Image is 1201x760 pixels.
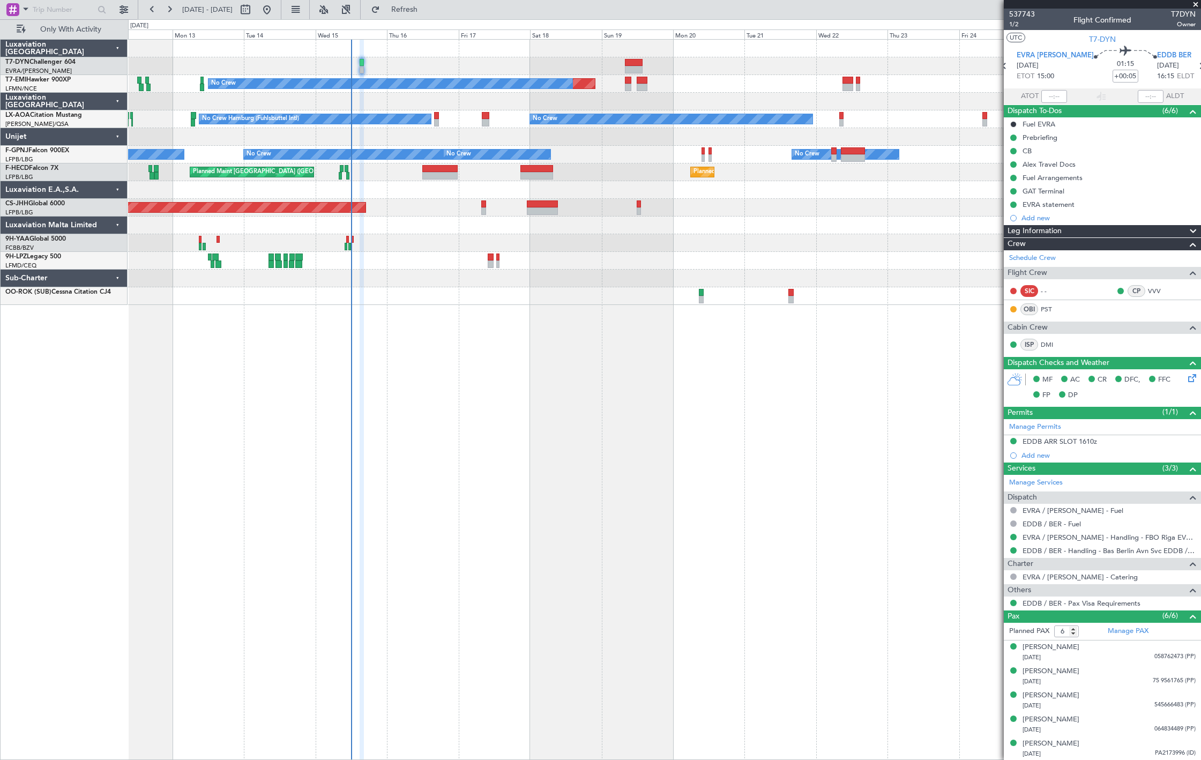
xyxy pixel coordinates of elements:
a: PST [1041,304,1065,314]
span: OO-ROK (SUB) [5,289,51,295]
a: F-HECDFalcon 7X [5,165,58,172]
span: [DATE] [1157,61,1179,71]
span: Dispatch To-Dos [1008,105,1062,117]
span: 01:15 [1117,59,1134,70]
span: Permits [1008,407,1033,419]
div: CP [1128,285,1145,297]
span: Charter [1008,558,1033,570]
div: GAT Terminal [1023,187,1064,196]
div: Add new [1021,451,1196,460]
span: 75 9561765 (PP) [1153,676,1196,686]
div: Prebriefing [1023,133,1057,142]
div: EVRA statement [1023,200,1075,209]
div: - - [1041,286,1065,296]
span: CS-JHH [5,200,28,207]
div: [PERSON_NAME] [1023,739,1079,749]
div: Mon 13 [173,29,244,39]
span: (1/1) [1162,406,1178,418]
span: 15:00 [1037,71,1054,82]
span: Dispatch [1008,491,1037,504]
span: Others [1008,584,1031,597]
div: Planned Maint [GEOGRAPHIC_DATA] ([GEOGRAPHIC_DATA]) [693,164,862,180]
div: Flight Confirmed [1073,14,1131,26]
span: 545666483 (PP) [1154,701,1196,710]
a: EVRA / [PERSON_NAME] - Catering [1023,572,1138,582]
div: Add new [1021,213,1196,222]
span: ELDT [1177,71,1194,82]
span: T7-EMI [5,77,26,83]
span: EVRA [PERSON_NAME] [1017,50,1094,61]
div: Alex Travel Docs [1023,160,1076,169]
div: [PERSON_NAME] [1023,642,1079,653]
span: 058762473 (PP) [1154,652,1196,661]
a: DMI [1041,340,1065,349]
div: Fuel EVRA [1023,120,1055,129]
span: 064834489 (PP) [1154,725,1196,734]
a: LX-AOACitation Mustang [5,112,82,118]
span: Owner [1171,20,1196,29]
div: Tue 21 [744,29,816,39]
div: No Crew Hamburg (Fuhlsbuttel Intl) [202,111,299,127]
span: EDDB BER [1157,50,1191,61]
a: LFMN/NCE [5,85,37,93]
div: Fuel Arrangements [1023,173,1083,182]
span: Pax [1008,610,1019,623]
div: SIC [1020,285,1038,297]
span: AC [1070,375,1080,385]
span: T7-DYN [5,59,29,65]
span: F-HECD [5,165,29,172]
label: Planned PAX [1009,626,1049,637]
span: MF [1042,375,1053,385]
a: Schedule Crew [1009,253,1056,264]
span: [DATE] [1017,61,1039,71]
a: EDDB / BER - Handling - Bas Berlin Avn Svc EDDB / SXF [1023,546,1196,555]
div: Planned Maint [GEOGRAPHIC_DATA] ([GEOGRAPHIC_DATA]) [193,164,362,180]
a: CS-JHHGlobal 6000 [5,200,65,207]
div: [DATE] [130,21,148,31]
a: VVV [1148,286,1172,296]
span: ATOT [1021,91,1039,102]
input: Trip Number [33,2,94,18]
a: T7-EMIHawker 900XP [5,77,71,83]
span: Crew [1008,238,1026,250]
span: 9H-YAA [5,236,29,242]
div: Sun 19 [602,29,673,39]
a: LFPB/LBG [5,173,33,181]
div: [PERSON_NAME] [1023,690,1079,701]
span: LX-AOA [5,112,30,118]
div: Fri 17 [459,29,530,39]
div: Sat 18 [530,29,601,39]
span: PA2173996 (ID) [1155,749,1196,758]
span: [DATE] [1023,653,1041,661]
span: T7DYN [1171,9,1196,20]
span: DFC, [1124,375,1140,385]
span: Services [1008,463,1035,475]
button: Refresh [366,1,430,18]
a: F-GPNJFalcon 900EX [5,147,69,154]
span: CR [1098,375,1107,385]
span: 9H-LPZ [5,254,27,260]
a: EVRA/[PERSON_NAME] [5,67,72,75]
span: 1/2 [1009,20,1035,29]
a: T7-DYNChallenger 604 [5,59,76,65]
div: No Crew [533,111,557,127]
div: CB [1023,146,1032,155]
div: OBI [1020,303,1038,315]
span: F-GPNJ [5,147,28,154]
a: Manage PAX [1108,626,1148,637]
a: 9H-LPZLegacy 500 [5,254,61,260]
div: Wed 15 [316,29,387,39]
span: [DATE] [1023,702,1041,710]
a: EVRA / [PERSON_NAME] - Fuel [1023,506,1123,515]
span: (6/6) [1162,105,1178,116]
a: LFPB/LBG [5,155,33,163]
span: Flight Crew [1008,267,1047,279]
a: [PERSON_NAME]/QSA [5,120,69,128]
span: DP [1068,390,1078,401]
div: Thu 16 [387,29,458,39]
a: 9H-YAAGlobal 5000 [5,236,66,242]
span: Cabin Crew [1008,322,1048,334]
div: Thu 23 [887,29,959,39]
div: No Crew [795,146,819,162]
span: (6/6) [1162,610,1178,621]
